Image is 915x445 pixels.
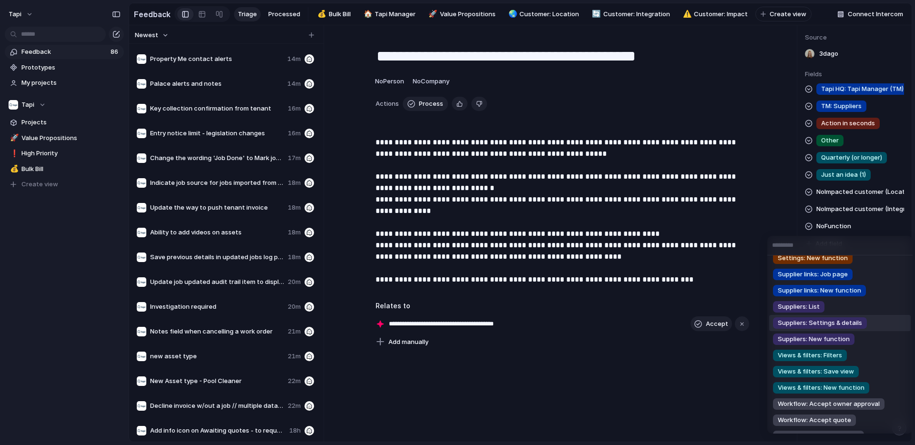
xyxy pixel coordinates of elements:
[778,367,854,376] span: Views & filters: Save view
[778,334,850,344] span: Suppliers: New function
[778,302,820,312] span: Suppliers: List
[778,270,848,279] span: Supplier links: Job page
[778,432,859,441] span: Workflow: Add attachment
[778,286,861,295] span: Supplier links: New function
[778,415,851,425] span: Workflow: Accept quote
[778,383,864,393] span: Views & filters: New function
[778,351,842,360] span: Views & filters: Filters
[778,399,880,409] span: Workflow: Accept owner approval
[778,253,848,263] span: Settings: New function
[778,318,862,328] span: Suppliers: Settings & details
